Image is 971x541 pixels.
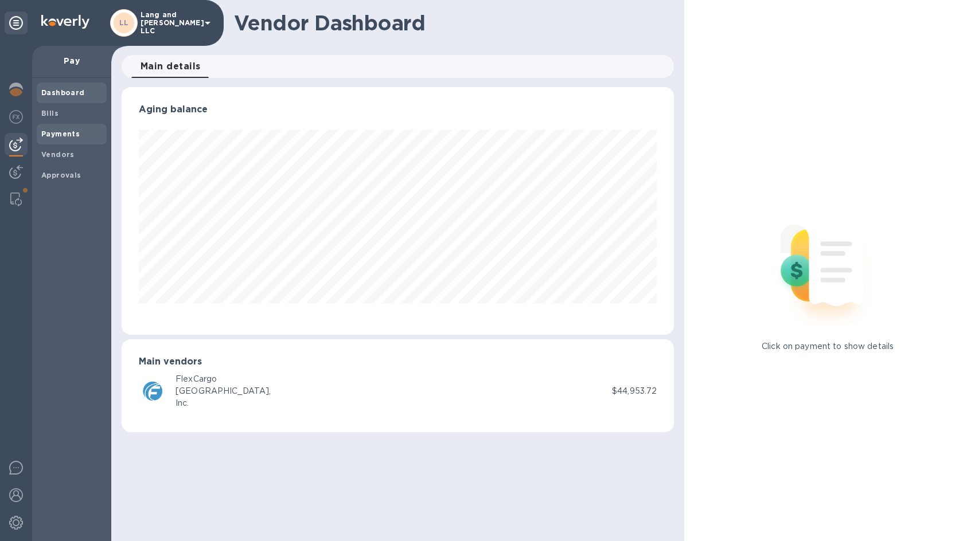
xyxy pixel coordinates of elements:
[139,104,657,115] h3: Aging balance
[762,340,894,352] p: Click on payment to show details
[41,109,59,117] b: Bills
[5,11,28,34] div: Unpin categories
[41,88,85,97] b: Dashboard
[139,356,657,367] h3: Main vendors
[9,110,23,124] img: Foreign exchange
[176,397,271,409] div: Inc.
[176,385,271,397] div: [GEOGRAPHIC_DATA],
[612,385,657,397] p: $44,953.72
[141,11,198,35] p: Lang and [PERSON_NAME] LLC
[41,171,81,179] b: Approvals
[234,11,666,35] h1: Vendor Dashboard
[141,58,201,75] span: Main details
[41,15,89,29] img: Logo
[176,373,271,385] div: FlexCargo
[119,18,129,27] b: LL
[41,150,75,159] b: Vendors
[41,130,80,138] b: Payments
[41,55,102,66] p: Pay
